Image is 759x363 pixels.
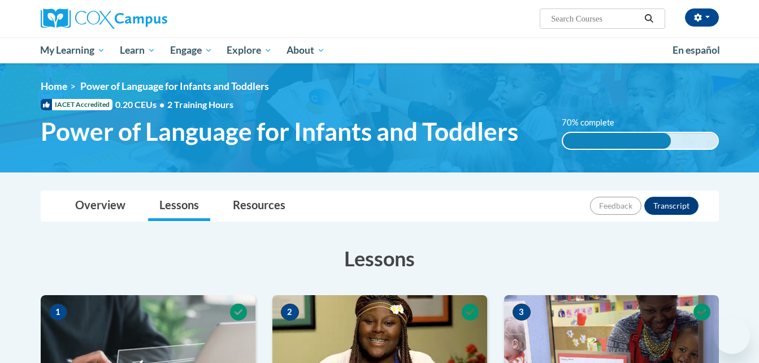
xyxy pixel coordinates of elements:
a: Engage [163,37,220,63]
span: 2 Training Hours [167,99,233,110]
span: Explore [227,44,272,57]
label: 70% complete [562,116,627,129]
a: Resources [222,191,297,221]
span: 0.20 CEUs [115,98,167,111]
a: Explore [219,37,279,63]
span: 2 [281,304,299,321]
span: My Learning [40,44,105,57]
span: • [159,99,164,110]
a: My Learning [33,37,113,63]
a: Lessons [148,191,210,221]
img: Cox Campus [41,8,167,29]
button: Feedback [590,197,641,215]
button: Search [640,12,657,25]
button: Transcript [644,197,699,215]
span: Power of Language for Infants and Toddlers [41,116,518,146]
span: 3 [513,304,531,321]
a: Cox Campus [41,8,255,29]
iframe: Button to launch messaging window [714,318,750,354]
a: Learn [112,37,163,63]
span: About [287,44,325,57]
span: Power of Language for Infants and Toddlers [80,80,269,92]
input: Search Courses [550,12,640,25]
button: Account Settings [685,8,719,27]
div: 70% complete [563,133,671,149]
span: 1 [49,304,67,321]
a: Home [41,80,67,92]
a: Overview [64,191,137,221]
span: En español [673,44,720,56]
span: IACET Accredited [41,99,112,110]
span: Engage [170,44,212,57]
h3: Lessons [41,244,719,273]
div: Main menu [24,37,736,63]
a: En español [665,38,727,62]
span: Learn [120,44,155,57]
a: About [279,37,332,63]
